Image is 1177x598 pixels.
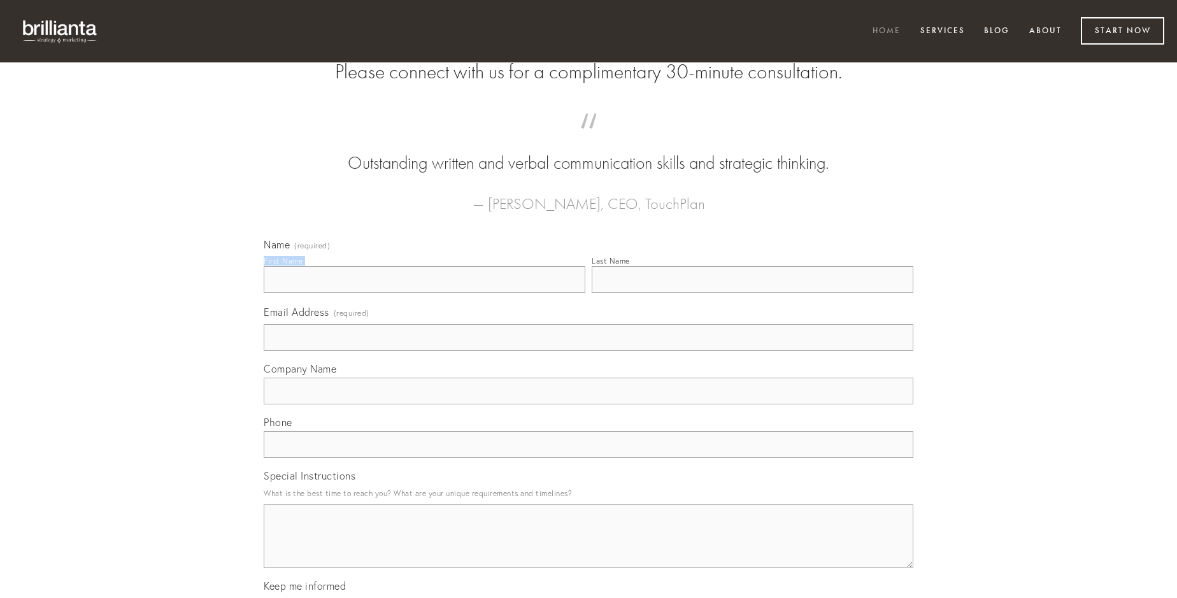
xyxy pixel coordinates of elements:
[264,306,329,318] span: Email Address
[264,256,303,266] div: First Name
[294,242,330,250] span: (required)
[334,304,369,322] span: (required)
[976,21,1018,42] a: Blog
[284,126,893,176] blockquote: Outstanding written and verbal communication skills and strategic thinking.
[264,362,336,375] span: Company Name
[912,21,973,42] a: Services
[1081,17,1164,45] a: Start Now
[264,580,346,592] span: Keep me informed
[1021,21,1070,42] a: About
[264,60,913,84] h2: Please connect with us for a complimentary 30-minute consultation.
[864,21,909,42] a: Home
[264,485,913,502] p: What is the best time to reach you? What are your unique requirements and timelines?
[264,469,355,482] span: Special Instructions
[264,416,292,429] span: Phone
[264,238,290,251] span: Name
[13,13,108,50] img: brillianta - research, strategy, marketing
[284,126,893,151] span: “
[592,256,630,266] div: Last Name
[284,176,893,217] figcaption: — [PERSON_NAME], CEO, TouchPlan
